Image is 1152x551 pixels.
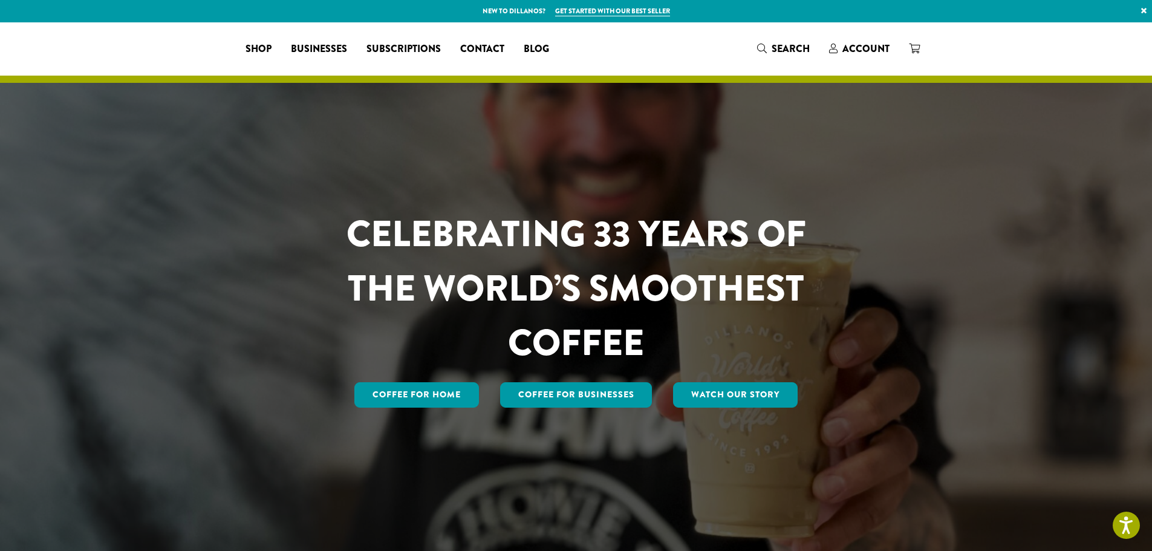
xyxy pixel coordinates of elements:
[772,42,810,56] span: Search
[555,6,670,16] a: Get started with our best seller
[747,39,819,59] a: Search
[236,39,281,59] a: Shop
[366,42,441,57] span: Subscriptions
[842,42,890,56] span: Account
[673,382,798,408] a: Watch Our Story
[460,42,504,57] span: Contact
[500,382,652,408] a: Coffee For Businesses
[311,207,842,370] h1: CELEBRATING 33 YEARS OF THE WORLD’S SMOOTHEST COFFEE
[246,42,272,57] span: Shop
[524,42,549,57] span: Blog
[291,42,347,57] span: Businesses
[354,382,479,408] a: Coffee for Home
